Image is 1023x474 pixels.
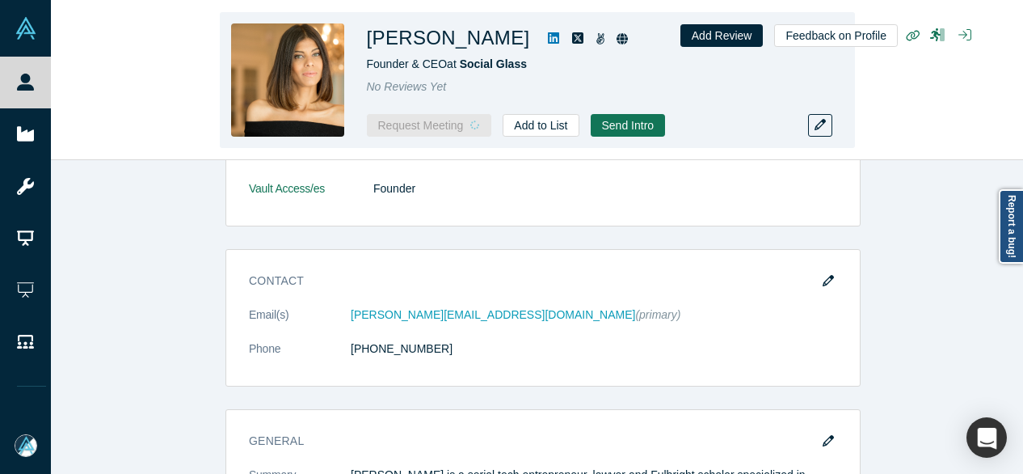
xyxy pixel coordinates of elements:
[231,23,344,137] img: Paola Santana's Profile Image
[249,433,815,450] h3: General
[680,24,764,47] button: Add Review
[373,180,837,197] dd: Founder
[249,307,351,341] dt: Email(s)
[774,24,898,47] button: Feedback on Profile
[999,189,1023,264] a: Report a bug!
[249,341,351,375] dt: Phone
[249,180,373,214] dt: Vault Access/es
[249,273,815,290] h3: Contact
[367,57,527,70] span: Founder & CEO at
[351,308,635,321] a: [PERSON_NAME][EMAIL_ADDRESS][DOMAIN_NAME]
[15,17,37,40] img: Alchemist Vault Logo
[635,308,680,321] span: (primary)
[503,114,579,137] button: Add to List
[367,80,447,93] span: No Reviews Yet
[15,434,37,457] img: Mia Scott's Account
[460,57,527,70] a: Social Glass
[591,114,666,137] button: Send Intro
[367,23,530,53] h1: [PERSON_NAME]
[249,146,373,180] dt: Alchemist Roles
[367,114,492,137] button: Request Meeting
[351,342,453,355] a: [PHONE_NUMBER]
